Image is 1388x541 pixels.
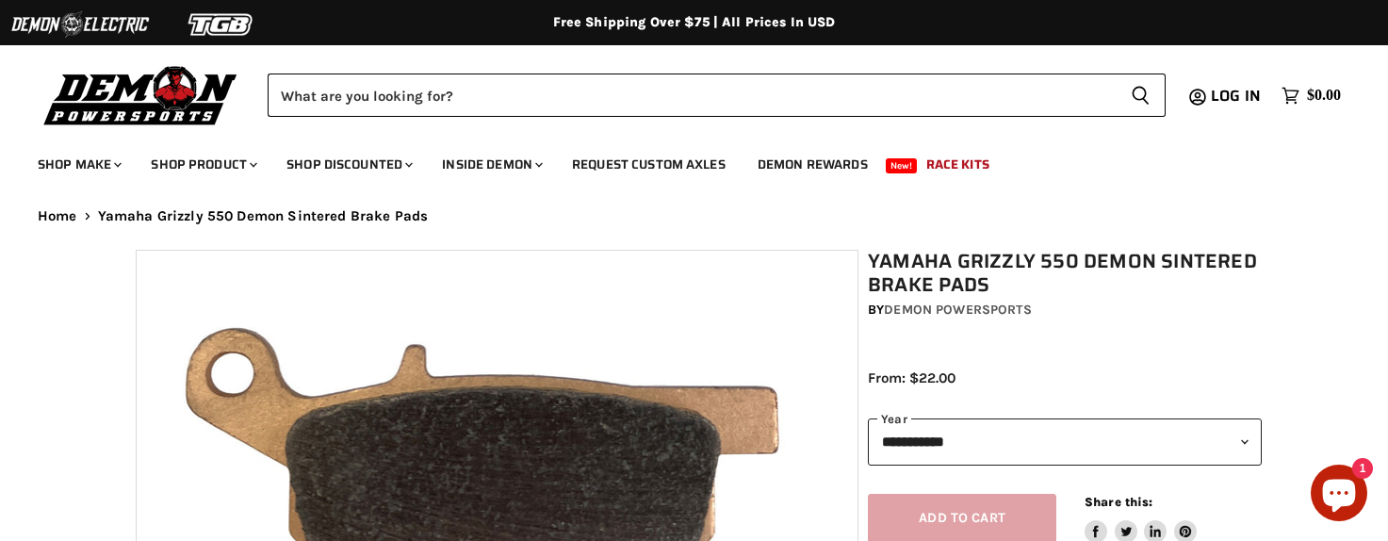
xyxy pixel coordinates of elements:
[1085,495,1152,509] span: Share this:
[268,74,1166,117] form: Product
[1202,88,1272,105] a: Log in
[868,369,955,386] span: From: $22.00
[24,138,1336,184] ul: Main menu
[38,208,77,224] a: Home
[268,74,1116,117] input: Search
[743,145,882,184] a: Demon Rewards
[137,145,269,184] a: Shop Product
[884,302,1031,318] a: Demon Powersports
[98,208,429,224] span: Yamaha Grizzly 550 Demon Sintered Brake Pads
[868,300,1262,320] div: by
[868,250,1262,297] h1: Yamaha Grizzly 550 Demon Sintered Brake Pads
[1211,84,1261,107] span: Log in
[151,7,292,42] img: TGB Logo 2
[886,158,918,173] span: New!
[558,145,740,184] a: Request Custom Axles
[912,145,1004,184] a: Race Kits
[1305,465,1373,526] inbox-online-store-chat: Shopify online store chat
[428,145,554,184] a: Inside Demon
[868,418,1262,465] select: year
[272,145,424,184] a: Shop Discounted
[1116,74,1166,117] button: Search
[1307,87,1341,105] span: $0.00
[9,7,151,42] img: Demon Electric Logo 2
[24,145,133,184] a: Shop Make
[38,61,244,128] img: Demon Powersports
[1272,82,1350,109] a: $0.00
